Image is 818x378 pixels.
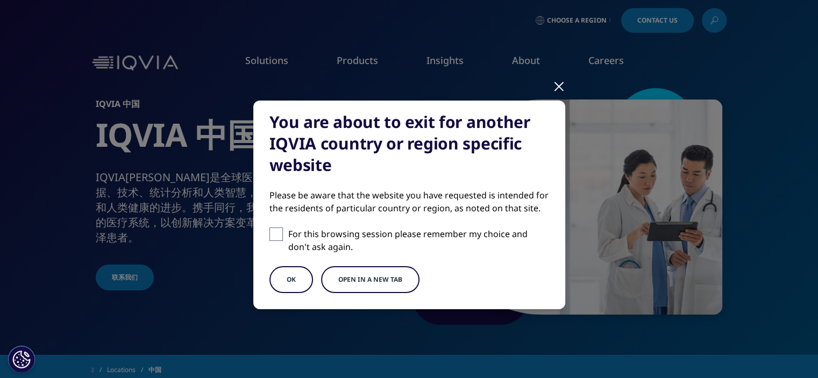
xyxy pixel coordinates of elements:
p: For this browsing session please remember my choice and don't ask again. [288,227,549,253]
button: Open in a new tab [321,266,419,293]
div: You are about to exit for another IQVIA country or region specific website [269,111,549,176]
div: Please be aware that the website you have requested is intended for the residents of particular c... [269,189,549,215]
button: OK [269,266,313,293]
button: Cookie 设置 [8,346,35,373]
